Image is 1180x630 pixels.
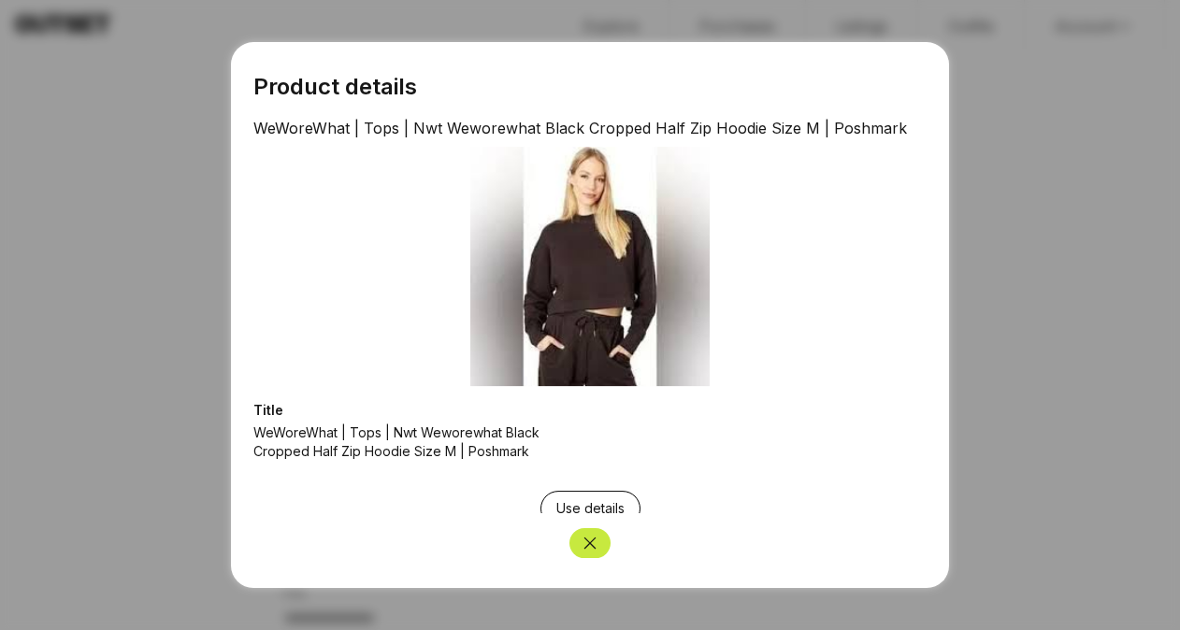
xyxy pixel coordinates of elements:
[253,117,927,139] p: WeWoreWhat | Tops | Nwt Weworewhat Black Cropped Half Zip Hoodie Size M | Poshmark
[253,423,584,461] span: WeWoreWhat | Tops | Nwt Weworewhat Black Cropped Half Zip Hoodie Size M | Poshmark
[470,147,710,386] img: WeWoreWhat | Tops | Nwt Weworewhat Black Cropped Half Zip Hoodie Size M | Poshmark
[569,528,611,558] button: Close
[253,401,584,420] span: Title
[253,72,927,102] h1: Product details
[540,491,640,526] button: Use details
